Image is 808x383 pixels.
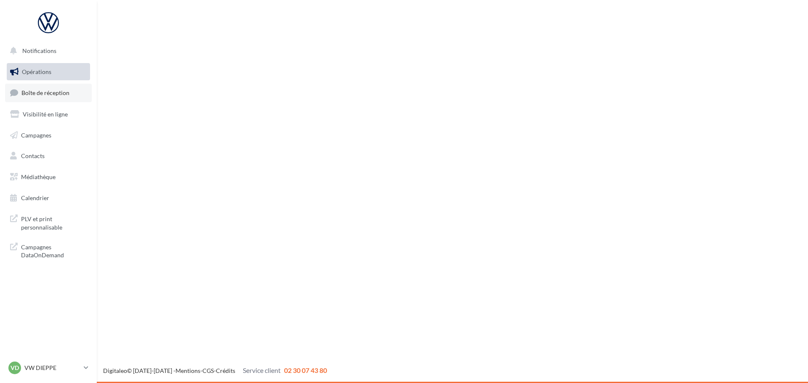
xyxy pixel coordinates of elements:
a: Médiathèque [5,168,92,186]
a: Mentions [175,367,200,374]
span: © [DATE]-[DATE] - - - [103,367,327,374]
a: Contacts [5,147,92,165]
span: PLV et print personnalisable [21,213,87,231]
span: Campagnes DataOnDemand [21,241,87,259]
span: Contacts [21,152,45,159]
p: VW DIEPPE [24,364,80,372]
span: VD [11,364,19,372]
span: Visibilité en ligne [23,111,68,118]
span: Calendrier [21,194,49,201]
a: Campagnes DataOnDemand [5,238,92,263]
a: Digitaleo [103,367,127,374]
a: Visibilité en ligne [5,106,92,123]
span: Campagnes [21,131,51,138]
span: 02 30 07 43 80 [284,366,327,374]
a: Crédits [216,367,235,374]
span: Notifications [22,47,56,54]
button: Notifications [5,42,88,60]
span: Service client [243,366,281,374]
span: Opérations [22,68,51,75]
a: Calendrier [5,189,92,207]
span: Boîte de réception [21,89,69,96]
a: Campagnes [5,127,92,144]
a: VD VW DIEPPE [7,360,90,376]
span: Médiathèque [21,173,56,180]
a: CGS [202,367,214,374]
a: PLV et print personnalisable [5,210,92,235]
a: Opérations [5,63,92,81]
a: Boîte de réception [5,84,92,102]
